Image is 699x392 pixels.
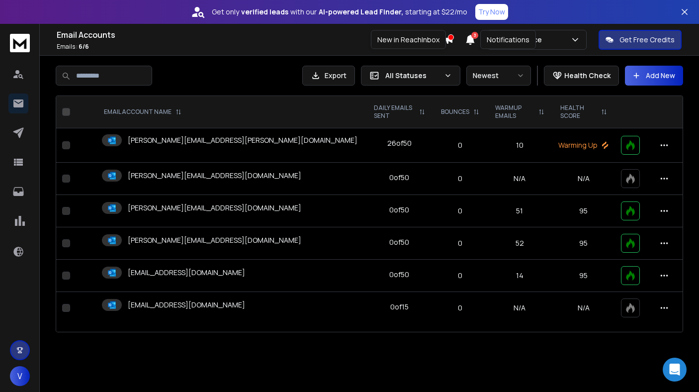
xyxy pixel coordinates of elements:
button: Health Check [544,66,619,86]
span: 3 [471,32,478,39]
p: 0 [439,140,481,150]
div: Open Intercom Messenger [663,358,687,382]
div: 0 of 50 [389,237,409,247]
p: Get only with our starting at $22/mo [212,7,467,17]
span: 6 / 6 [79,42,89,51]
td: 95 [552,195,615,227]
td: N/A [487,163,552,195]
p: N/A [558,303,609,313]
p: WARMUP EMAILS [495,104,534,120]
p: N/A [558,174,609,184]
p: Health Check [564,71,611,81]
p: Warming Up [558,140,609,150]
td: 95 [552,227,615,260]
p: 0 [439,238,481,248]
button: Try Now [475,4,508,20]
p: [PERSON_NAME][EMAIL_ADDRESS][PERSON_NAME][DOMAIN_NAME] [128,135,357,145]
strong: verified leads [241,7,288,17]
td: N/A [487,292,552,324]
td: 14 [487,260,552,292]
p: 0 [439,174,481,184]
p: [PERSON_NAME][EMAIL_ADDRESS][DOMAIN_NAME] [128,171,301,181]
button: Get Free Credits [599,30,682,50]
p: 0 [439,303,481,313]
div: 26 of 50 [387,138,412,148]
td: 10 [487,128,552,163]
h1: Email Accounts [57,29,443,41]
td: 51 [487,195,552,227]
button: Newest [466,66,531,86]
p: All Statuses [385,71,440,81]
p: [EMAIL_ADDRESS][DOMAIN_NAME] [128,300,245,310]
p: 0 [439,206,481,216]
td: 95 [552,260,615,292]
div: Notifications [480,30,536,49]
div: New in ReachInbox [371,30,446,49]
div: EMAIL ACCOUNT NAME [104,108,181,116]
p: 0 [439,271,481,281]
div: 0 of 50 [389,270,409,280]
div: 0 of 15 [390,302,409,312]
p: HEALTH SCORE [560,104,597,120]
img: logo [10,34,30,52]
p: DAILY EMAILS SENT [374,104,415,120]
p: Emails : [57,43,443,51]
p: [EMAIL_ADDRESS][DOMAIN_NAME] [128,268,245,278]
div: 0 of 50 [389,173,409,183]
p: [PERSON_NAME][EMAIL_ADDRESS][DOMAIN_NAME] [128,235,301,245]
button: Add New [625,66,683,86]
button: V [10,366,30,386]
strong: AI-powered Lead Finder, [319,7,403,17]
td: 52 [487,227,552,260]
p: Get Free Credits [619,35,675,45]
p: [PERSON_NAME][EMAIL_ADDRESS][DOMAIN_NAME] [128,203,301,213]
p: Try Now [478,7,505,17]
div: 0 of 50 [389,205,409,215]
p: BOUNCES [441,108,469,116]
button: Export [302,66,355,86]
